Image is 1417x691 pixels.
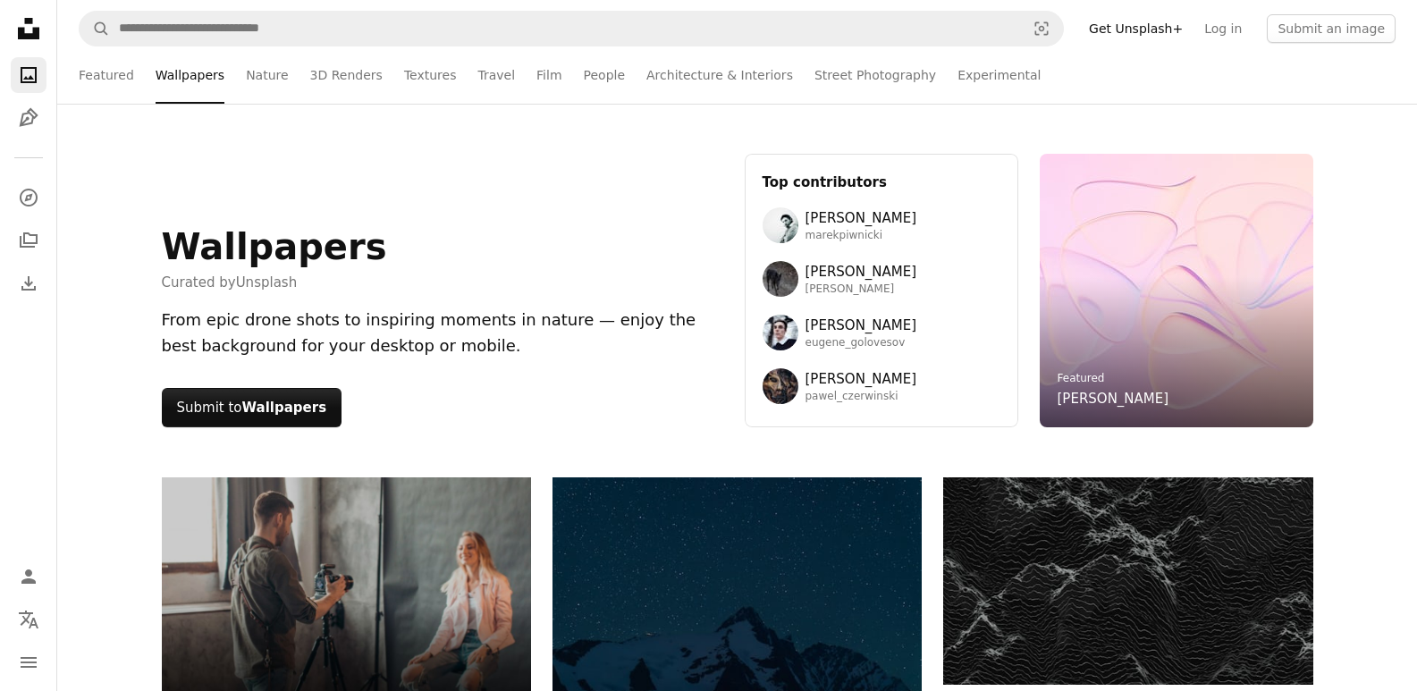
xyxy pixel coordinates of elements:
button: Search Unsplash [80,12,110,46]
a: Architecture & Interiors [646,46,793,104]
span: [PERSON_NAME] [805,207,917,229]
a: Photos [11,57,46,93]
a: [PERSON_NAME] [1058,388,1169,409]
a: Abstract dark landscape with textured mountain peaks. [943,573,1312,589]
span: pawel_czerwinski [805,390,917,404]
button: Submit an image [1267,14,1396,43]
span: [PERSON_NAME] [805,282,917,297]
a: Download History [11,265,46,301]
span: [PERSON_NAME] [805,261,917,282]
a: Travel [477,46,515,104]
a: Collections [11,223,46,258]
img: Avatar of user Pawel Czerwinski [763,368,798,404]
a: Textures [404,46,457,104]
a: Street Photography [814,46,936,104]
a: Illustrations [11,100,46,136]
img: Avatar of user Marek Piwnicki [763,207,798,243]
img: Abstract dark landscape with textured mountain peaks. [943,477,1312,685]
h1: Wallpapers [162,225,387,268]
button: Submit toWallpapers [162,388,342,427]
span: Curated by [162,272,387,293]
span: [PERSON_NAME] [805,315,917,336]
button: Visual search [1020,12,1063,46]
a: Avatar of user Pawel Czerwinski[PERSON_NAME]pawel_czerwinski [763,368,1000,404]
strong: Wallpapers [242,400,327,416]
a: Featured [1058,372,1105,384]
a: Explore [11,180,46,215]
span: marekpiwnicki [805,229,917,243]
a: Film [536,46,561,104]
a: People [584,46,626,104]
a: Home — Unsplash [11,11,46,50]
form: Find visuals sitewide [79,11,1064,46]
button: Language [11,602,46,637]
img: Avatar of user Wolfgang Hasselmann [763,261,798,297]
a: Featured [79,46,134,104]
a: 3D Renders [310,46,383,104]
a: Unsplash [236,274,298,291]
span: [PERSON_NAME] [805,368,917,390]
button: Menu [11,645,46,680]
a: Avatar of user Marek Piwnicki[PERSON_NAME]marekpiwnicki [763,207,1000,243]
a: Experimental [957,46,1041,104]
h3: Top contributors [763,172,1000,193]
div: From epic drone shots to inspiring moments in nature — enjoy the best background for your desktop... [162,308,723,359]
a: Avatar of user Eugene Golovesov[PERSON_NAME]eugene_golovesov [763,315,1000,350]
span: eugene_golovesov [805,336,917,350]
img: Avatar of user Eugene Golovesov [763,315,798,350]
a: Get Unsplash+ [1078,14,1193,43]
a: Nature [246,46,288,104]
a: Avatar of user Wolfgang Hasselmann[PERSON_NAME][PERSON_NAME] [763,261,1000,297]
a: Log in / Sign up [11,559,46,594]
a: Snowy mountain peak under a starry night sky [552,593,922,609]
a: Log in [1193,14,1253,43]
